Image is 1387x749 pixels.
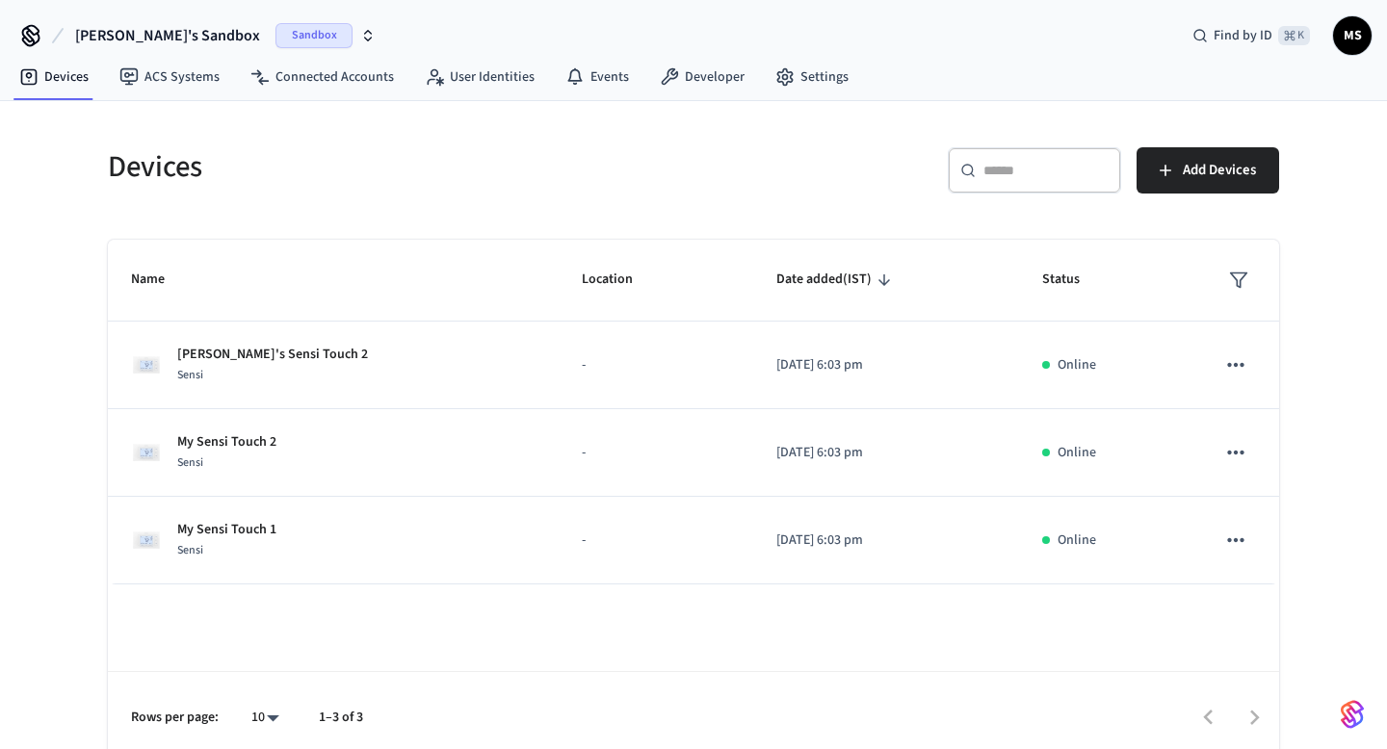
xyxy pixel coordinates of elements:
span: Find by ID [1214,26,1272,45]
span: Status [1042,265,1105,295]
a: ACS Systems [104,60,235,94]
a: Events [550,60,644,94]
span: Sensi [177,454,203,471]
p: - [582,530,730,551]
table: sticky table [108,240,1279,584]
p: Rows per page: [131,708,219,728]
span: Sandbox [275,23,353,48]
a: User Identities [409,60,550,94]
span: ⌘ K [1278,26,1310,45]
span: [PERSON_NAME]'s Sandbox [75,24,260,47]
a: Devices [4,60,104,94]
p: My Sensi Touch 1 [177,520,276,540]
a: Developer [644,60,760,94]
img: Sensi Smart Thermostat (White) [131,437,162,468]
p: 1–3 of 3 [319,708,363,728]
span: Add Devices [1183,158,1256,183]
img: Sensi Smart Thermostat (White) [131,349,162,380]
span: Name [131,265,190,295]
button: MS [1333,16,1372,55]
img: Sensi Smart Thermostat (White) [131,525,162,555]
span: MS [1335,18,1370,53]
p: My Sensi Touch 2 [177,432,276,452]
span: Date added(IST) [776,265,897,295]
img: SeamLogoGradient.69752ec5.svg [1341,699,1364,730]
div: Find by ID⌘ K [1177,18,1325,53]
button: Add Devices [1137,147,1279,194]
span: Location [582,265,658,295]
p: Online [1058,355,1096,375]
p: - [582,355,730,375]
p: [DATE] 6:03 pm [776,530,996,551]
p: Online [1058,443,1096,463]
p: - [582,443,730,463]
p: [PERSON_NAME]'s Sensi Touch 2 [177,345,368,365]
p: Online [1058,530,1096,551]
p: [DATE] 6:03 pm [776,443,996,463]
a: Connected Accounts [235,60,409,94]
div: 10 [242,704,288,732]
span: Sensi [177,367,203,383]
p: [DATE] 6:03 pm [776,355,996,375]
a: Settings [760,60,864,94]
span: Sensi [177,542,203,558]
h5: Devices [108,147,682,187]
